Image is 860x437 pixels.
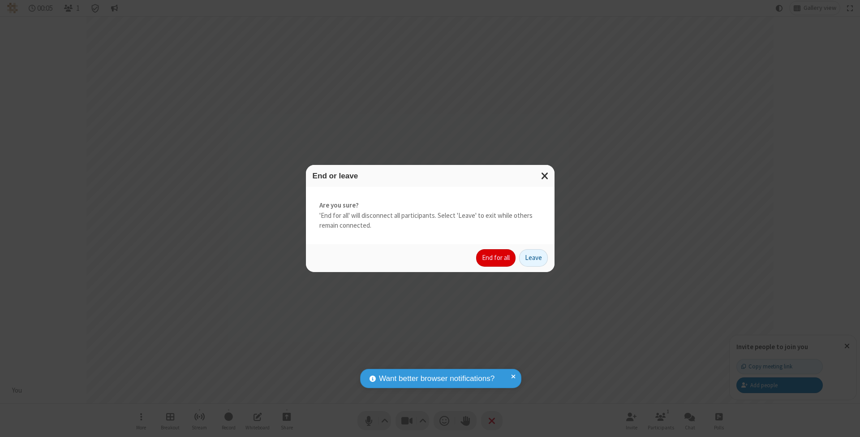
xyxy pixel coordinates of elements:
h3: End or leave [313,172,548,180]
div: 'End for all' will disconnect all participants. Select 'Leave' to exit while others remain connec... [306,187,555,244]
button: End for all [476,249,516,267]
button: Close modal [536,165,555,187]
button: Leave [519,249,548,267]
strong: Are you sure? [319,200,541,211]
span: Want better browser notifications? [379,373,494,385]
